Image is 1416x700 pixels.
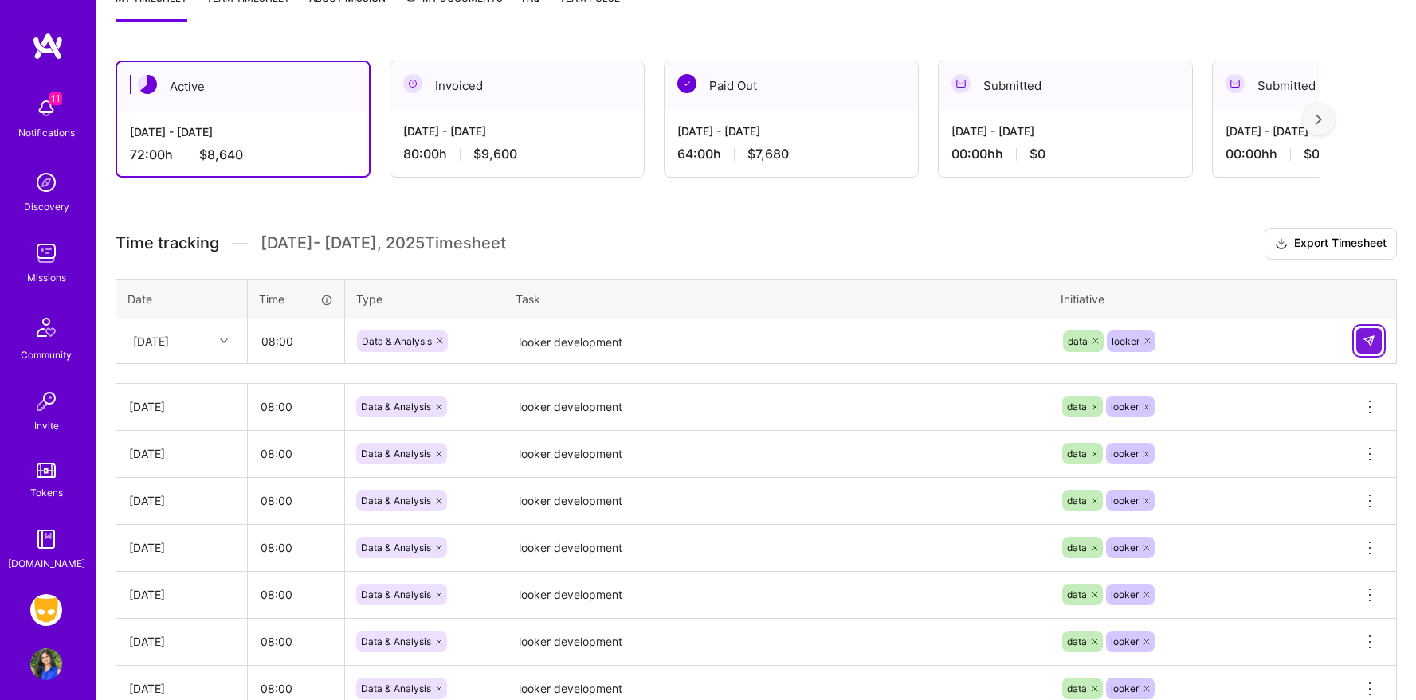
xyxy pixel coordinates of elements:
[8,555,85,572] div: [DOMAIN_NAME]
[248,432,344,475] input: HH:MM
[130,147,356,163] div: 72:00 h
[26,594,66,626] a: Grindr: Data + FE + CyberSecurity + QA
[30,648,62,680] img: User Avatar
[361,448,431,459] span: Data & Analysis
[951,123,1179,139] div: [DATE] - [DATE]
[403,123,631,139] div: [DATE] - [DATE]
[248,573,344,616] input: HH:MM
[138,75,157,94] img: Active
[1111,401,1139,413] span: looker
[506,432,1047,476] textarea: looker development
[361,589,431,600] span: Data & Analysis
[506,385,1047,429] textarea: looker development
[21,346,72,363] div: Community
[1304,146,1320,162] span: $0
[390,61,644,110] div: Invoiced
[1067,682,1087,694] span: data
[1067,635,1087,647] span: data
[1112,335,1139,347] span: looker
[1363,334,1375,347] img: Submit
[30,237,62,269] img: teamwork
[30,594,62,626] img: Grindr: Data + FE + CyberSecurity + QA
[32,32,64,61] img: logo
[27,269,66,286] div: Missions
[249,320,343,362] input: HH:MM
[248,479,344,522] input: HH:MM
[403,74,422,93] img: Invoiced
[30,484,63,501] div: Tokens
[1030,146,1045,162] span: $0
[361,542,431,553] span: Data & Analysis
[129,398,234,415] div: [DATE]
[1067,401,1087,413] span: data
[259,291,333,307] div: Time
[361,635,431,647] span: Data & Analysis
[133,333,169,350] div: [DATE]
[473,146,517,162] span: $9,600
[1067,448,1087,459] span: data
[677,146,905,162] div: 64:00 h
[361,682,431,694] span: Data & Analysis
[116,233,219,253] span: Time tracking
[248,385,344,428] input: HH:MM
[951,74,971,93] img: Submitted
[129,445,234,462] div: [DATE]
[34,417,59,434] div: Invite
[1111,542,1139,553] span: looker
[506,573,1047,617] textarea: looker development
[361,495,431,506] span: Data & Analysis
[1316,114,1322,125] img: right
[27,308,65,346] img: Community
[129,492,234,509] div: [DATE]
[248,526,344,569] input: HH:MM
[939,61,1192,110] div: Submitted
[30,92,62,124] img: bell
[1067,589,1087,600] span: data
[1111,448,1139,459] span: looker
[130,123,356,140] div: [DATE] - [DATE]
[345,279,504,319] th: Type
[677,123,905,139] div: [DATE] - [DATE]
[506,526,1047,570] textarea: looker development
[37,463,56,478] img: tokens
[261,233,506,253] span: [DATE] - [DATE] , 2025 Timesheet
[362,335,432,347] span: Data & Analysis
[1111,635,1139,647] span: looker
[129,680,234,697] div: [DATE]
[18,124,75,141] div: Notifications
[1265,228,1397,260] button: Export Timesheet
[248,620,344,663] input: HH:MM
[506,620,1047,664] textarea: looker development
[677,74,696,93] img: Paid Out
[1067,542,1087,553] span: data
[30,166,62,198] img: discovery
[361,401,431,413] span: Data & Analysis
[1111,682,1139,694] span: looker
[117,62,369,111] div: Active
[403,146,631,162] div: 80:00 h
[220,337,228,345] i: icon Chevron
[30,385,62,417] img: Invite
[129,633,234,650] div: [DATE]
[129,586,234,603] div: [DATE]
[30,523,62,555] img: guide book
[129,539,234,556] div: [DATE]
[504,279,1049,319] th: Task
[1061,291,1332,307] div: Initiative
[1356,328,1383,354] div: null
[26,648,66,680] a: User Avatar
[199,147,243,163] span: $8,640
[1068,335,1088,347] span: data
[665,61,918,110] div: Paid Out
[1226,74,1245,93] img: Submitted
[1067,495,1087,506] span: data
[1111,589,1139,600] span: looker
[747,146,789,162] span: $7,680
[1111,495,1139,506] span: looker
[951,146,1179,162] div: 00:00h h
[24,198,69,215] div: Discovery
[49,92,62,105] span: 11
[1275,236,1288,252] i: icon Download
[506,321,1047,363] textarea: looker development
[116,279,248,319] th: Date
